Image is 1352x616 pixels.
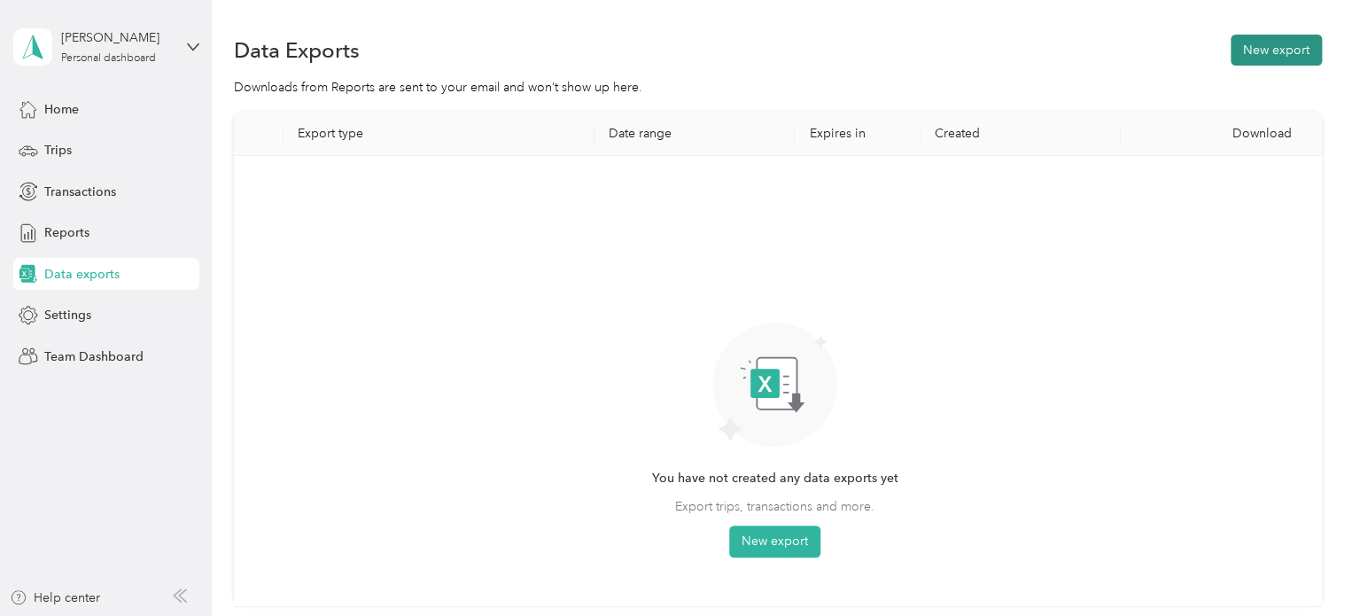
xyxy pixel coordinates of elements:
th: Date range [594,112,795,156]
button: Help center [10,589,100,607]
span: Team Dashboard [44,347,144,366]
span: Reports [44,223,89,242]
th: Created [921,112,1121,156]
div: Personal dashboard [61,53,156,64]
span: Transactions [44,183,116,201]
span: Data exports [44,265,120,284]
span: You have not created any data exports yet [652,469,898,488]
button: New export [1231,35,1322,66]
span: Home [44,100,79,119]
div: Downloads from Reports are sent to your email and won’t show up here. [234,78,1322,97]
div: Download [1135,126,1307,141]
th: Export type [284,112,594,156]
th: Expires in [795,112,920,156]
span: Export trips, transactions and more. [675,497,874,516]
button: New export [729,526,820,558]
iframe: Everlance-gr Chat Button Frame [1253,517,1352,616]
h1: Data Exports [234,41,360,59]
span: Settings [44,306,91,324]
span: Trips [44,141,72,160]
div: [PERSON_NAME] [61,28,172,47]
